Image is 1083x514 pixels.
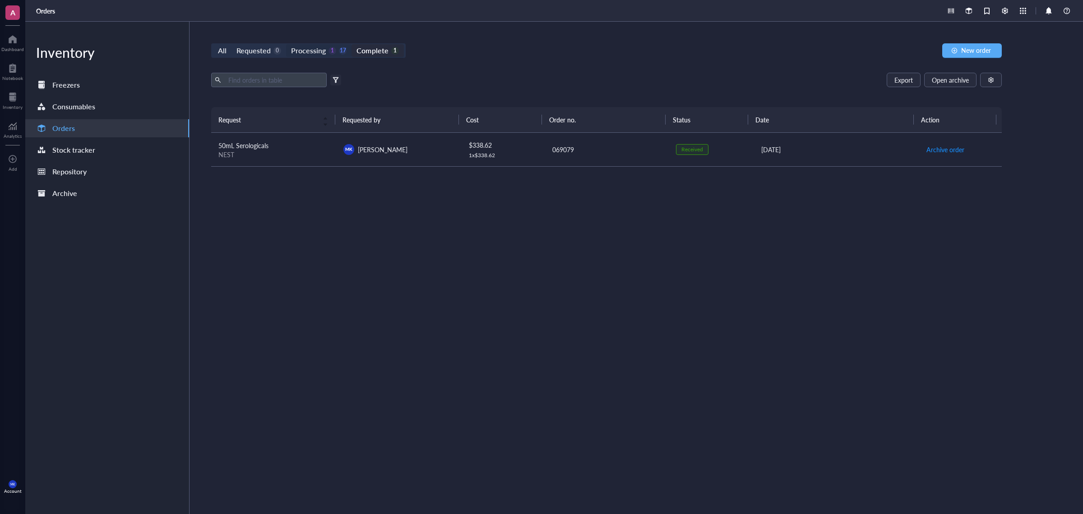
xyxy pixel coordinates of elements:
div: 1 [329,47,336,55]
div: NEST [218,150,329,159]
div: $ 338.62 [469,140,537,150]
a: Orders [25,119,189,137]
div: 1 x $ 338.62 [469,152,537,159]
button: Archive order [926,142,965,157]
div: Requested [236,44,271,57]
a: Stock tracker [25,141,189,159]
td: 069079 [544,133,669,167]
button: Export [887,73,921,87]
div: Archive [52,187,77,200]
div: Freezers [52,79,80,91]
span: Archive order [926,145,964,154]
span: 50mL Serologicals [218,141,268,150]
div: Account [4,488,22,494]
div: All [218,44,227,57]
span: Open archive [932,76,969,84]
div: Processing [291,44,326,57]
div: Complete [356,44,388,57]
span: A [10,7,15,18]
th: Cost [459,107,541,132]
div: Inventory [3,104,23,110]
span: Request [218,115,317,125]
div: Notebook [2,75,23,81]
div: 1 [391,47,399,55]
div: [DATE] [761,145,912,154]
div: Received [681,146,703,153]
div: Consumables [52,100,95,113]
th: Order no. [542,107,666,132]
th: Request [211,107,335,132]
div: Inventory [25,43,189,61]
a: Freezers [25,76,189,94]
div: Repository [52,165,87,178]
div: Add [9,166,17,172]
div: 0 [273,47,281,55]
a: Analytics [4,119,22,139]
button: Open archive [924,73,977,87]
span: New order [961,47,991,54]
th: Requested by [335,107,459,132]
th: Status [666,107,748,132]
span: MK [345,146,352,152]
a: Inventory [3,90,23,110]
div: Orders [52,122,75,135]
div: 17 [339,47,347,55]
input: Find orders in table [225,73,323,87]
span: MK [10,482,15,486]
button: New order [942,43,1002,58]
a: Repository [25,163,189,181]
th: Action [914,107,996,132]
a: Orders [36,7,57,15]
a: Dashboard [1,32,24,52]
a: Archive [25,184,189,202]
div: 069079 [552,145,662,154]
div: Stock tracker [52,144,95,156]
span: [PERSON_NAME] [358,145,407,154]
a: Notebook [2,61,23,81]
span: Export [894,76,913,84]
div: segmented control [211,43,406,58]
a: Consumables [25,98,189,116]
div: Analytics [4,133,22,139]
th: Date [748,107,913,132]
div: Dashboard [1,47,24,52]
